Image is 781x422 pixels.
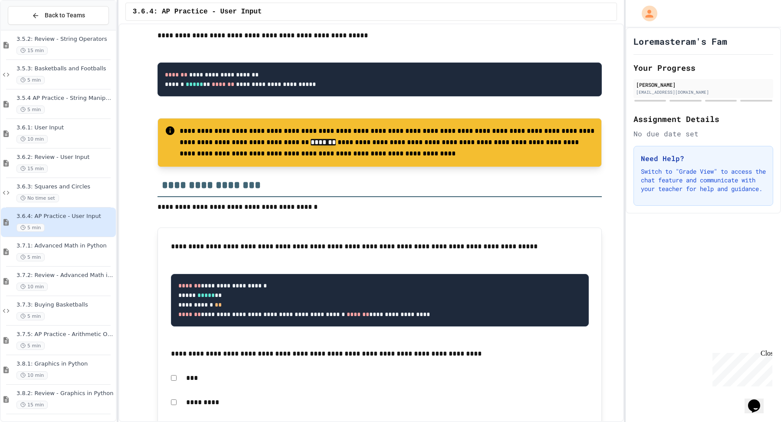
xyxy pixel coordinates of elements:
span: 3.7.1: Advanced Math in Python [16,242,114,250]
div: [EMAIL_ADDRESS][DOMAIN_NAME] [636,89,771,96]
span: 5 min [16,76,45,84]
span: 3.7.3: Buying Basketballs [16,301,114,309]
span: 3.8.1: Graphics in Python [16,360,114,368]
span: 3.6.4: AP Practice - User Input [133,7,262,17]
span: 5 min [16,312,45,320]
span: 3.6.4: AP Practice - User Input [16,213,114,220]
span: 5 min [16,224,45,232]
span: 15 min [16,401,48,409]
span: 5 min [16,253,45,261]
iframe: chat widget [709,349,772,386]
span: 10 min [16,283,48,291]
iframe: chat widget [745,387,772,413]
h3: Need Help? [641,153,766,164]
h2: Your Progress [633,62,773,74]
span: 3.6.3: Squares and Circles [16,183,114,191]
span: 3.5.4 AP Practice - String Manipulation [16,95,114,102]
span: 3.5.2: Review - String Operators [16,36,114,43]
span: 3.8.2: Review - Graphics in Python [16,390,114,397]
span: Back to Teams [45,11,85,20]
div: My Account [633,3,660,23]
span: 15 min [16,46,48,55]
span: 10 min [16,135,48,143]
span: 3.7.5: AP Practice - Arithmetic Operators [16,331,114,338]
span: 3.5.3: Basketballs and Footballs [16,65,114,73]
span: 10 min [16,371,48,379]
p: Switch to "Grade View" to access the chat feature and communicate with your teacher for help and ... [641,167,766,193]
span: 3.7.2: Review - Advanced Math in Python [16,272,114,279]
div: [PERSON_NAME] [636,81,771,89]
span: 3.6.2: Review - User Input [16,154,114,161]
span: 3.6.1: User Input [16,124,114,132]
span: No time set [16,194,59,202]
span: 5 min [16,105,45,114]
h2: Assignment Details [633,113,773,125]
button: Back to Teams [8,6,109,25]
h1: Loremasteram's Fam [633,35,727,47]
span: 5 min [16,342,45,350]
div: Chat with us now!Close [3,3,60,55]
span: 15 min [16,165,48,173]
div: No due date set [633,129,773,139]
